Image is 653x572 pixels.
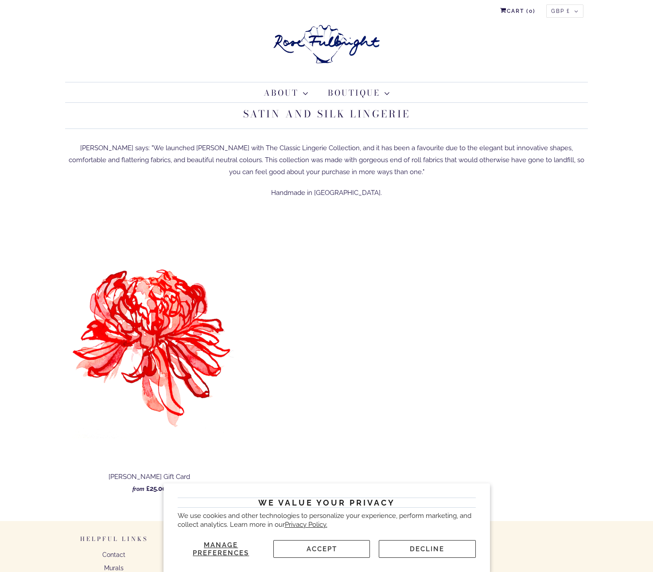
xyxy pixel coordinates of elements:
span: [PERSON_NAME] Gift Card [109,473,190,481]
em: from [132,486,144,492]
h6: Helpful Links [65,535,163,549]
p: Handmade in [GEOGRAPHIC_DATA]. [65,187,588,199]
a: Cart (0) [500,4,536,18]
a: About [264,87,308,99]
a: Boutique [328,87,390,99]
a: Privacy Policy. [285,521,327,529]
a: Satin and Silk Lingerie [243,106,410,121]
span: £25.00 [146,485,166,493]
span: Manage preferences [193,541,249,557]
a: Contact [102,551,125,558]
a: Murals [104,564,124,572]
a: Rose Fulbright Gift Card [PERSON_NAME] Gift Card from £25.00 [65,212,233,499]
button: Decline [379,540,475,558]
img: Rose Fulbright Gift Card [65,212,233,465]
span: 0 [529,8,533,14]
button: Accept [273,540,370,558]
p: We use cookies and other technologies to personalize your experience, perform marketing, and coll... [178,512,476,529]
button: Manage preferences [178,540,265,558]
p: [PERSON_NAME] says: "We launched [PERSON_NAME] with The Classic Lingerie Collection, and it has b... [65,142,588,178]
button: GBP £ [546,4,583,18]
h2: We value your privacy [178,498,476,508]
